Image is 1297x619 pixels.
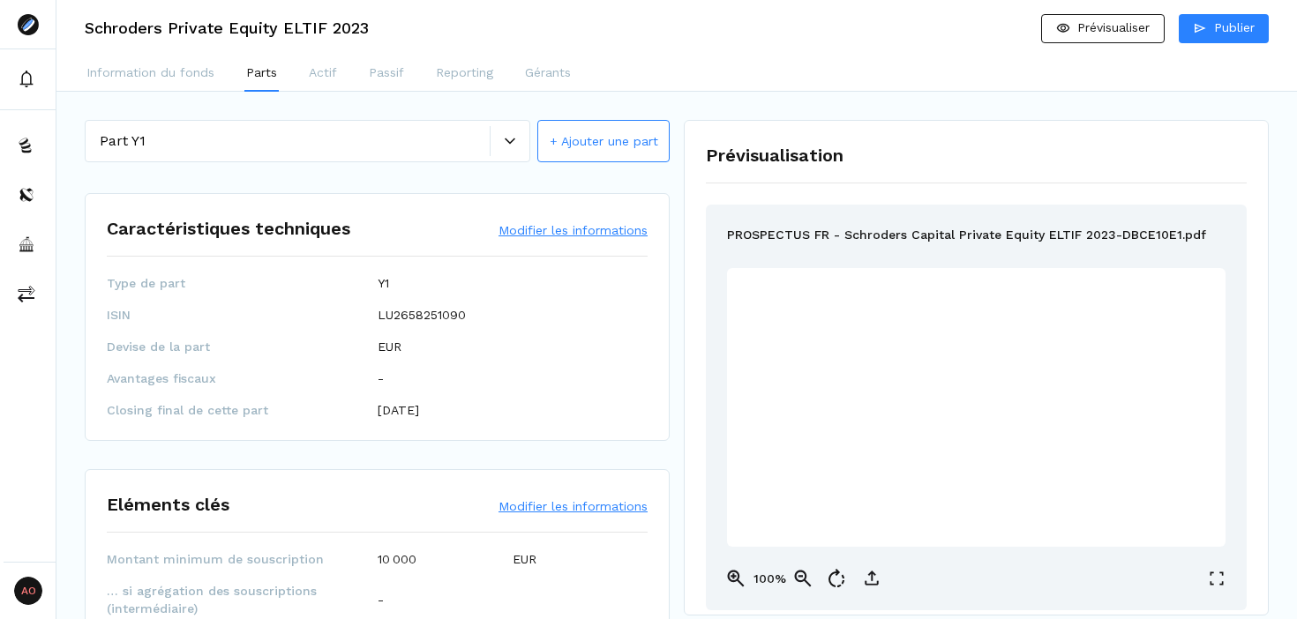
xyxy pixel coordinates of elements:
[378,550,416,568] p: 10 000
[378,369,384,387] p: -
[378,338,401,355] p: EUR
[436,63,493,82] p: Reporting
[1179,14,1269,43] button: Publier
[246,63,277,82] p: Parts
[4,124,52,167] button: funds
[525,63,571,82] p: Gérants
[86,63,214,82] p: Information du fonds
[378,591,384,608] p: -
[369,63,404,82] p: Passif
[18,137,35,154] img: funds
[107,306,378,324] span: ISIN
[107,215,350,242] h1: Caractéristiques techniques
[1077,19,1150,37] p: Prévisualiser
[18,235,35,253] img: asset-managers
[107,274,378,292] span: Type de part
[537,120,670,162] button: + Ajouter une part
[4,174,52,216] button: distributors
[14,577,42,605] span: AO
[1041,14,1165,43] button: Prévisualiser
[107,401,378,419] span: Closing final de cette part
[378,274,389,292] p: Y1
[307,56,339,92] button: Actif
[499,497,648,515] button: Modifier les informations
[1214,19,1255,37] p: Publier
[18,186,35,204] img: distributors
[378,306,466,324] p: LU2658251090
[434,56,495,92] button: Reporting
[513,550,536,568] p: EUR
[367,56,406,92] button: Passif
[378,401,419,419] p: [DATE]
[499,221,648,239] button: Modifier les informations
[244,56,279,92] button: Parts
[107,550,378,568] span: Montant minimum de souscription
[523,56,573,92] button: Gérants
[4,223,52,265] button: asset-managers
[107,491,229,518] h1: Eléments clés
[309,63,337,82] p: Actif
[4,272,52,315] button: commissions
[107,338,378,355] span: Devise de la part
[107,369,378,387] span: Avantages fiscaux
[706,142,1247,168] h1: Prévisualisation
[18,285,35,302] img: commissions
[100,131,490,152] div: Part Y1
[752,570,787,588] p: 100%
[85,20,369,36] h3: Schroders Private Equity ELTIF 2023
[107,582,378,617] span: … si agrégation des souscriptions (intermédiaire)
[85,56,216,92] button: Information du fonds
[727,226,1206,247] p: PROSPECTUS FR - Schroders Capital Private Equity ELTIF 2023-DBCE10E1.pdf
